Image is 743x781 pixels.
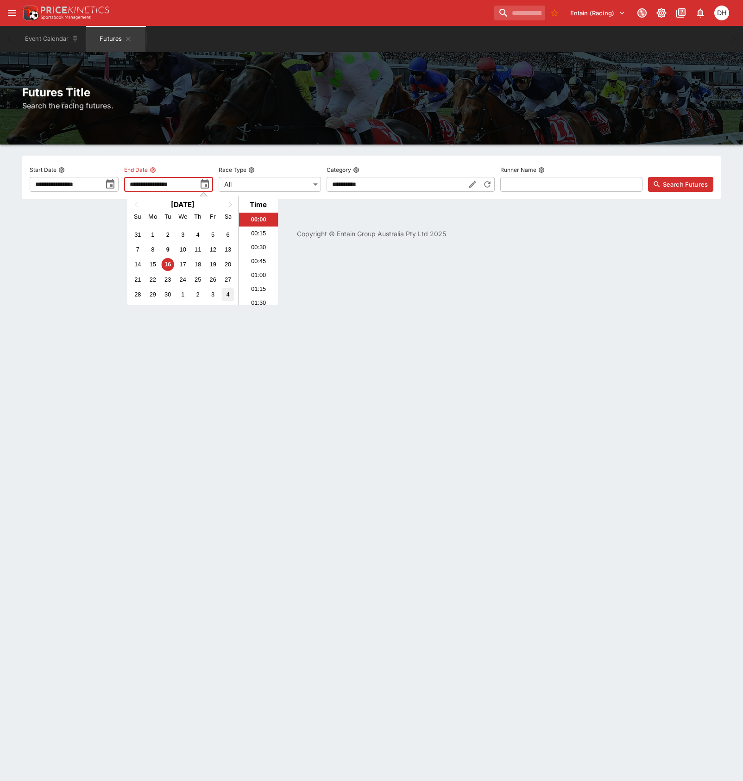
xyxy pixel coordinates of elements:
div: Friday [207,210,219,223]
div: Tuesday [162,210,174,223]
button: Toggle light/dark mode [653,5,670,21]
button: Next Month [224,197,239,212]
li: 01:30 [239,296,278,310]
h6: Search the racing futures. [22,100,721,111]
div: Choose Wednesday, October 1st, 2025 [176,288,189,301]
div: Choose Date and Time [127,196,278,305]
div: Choose Monday, September 8th, 2025 [146,243,159,256]
div: Choose Friday, September 26th, 2025 [207,273,219,286]
div: Choose Friday, October 3rd, 2025 [207,288,219,301]
div: Choose Sunday, September 14th, 2025 [132,258,144,271]
button: Documentation [673,5,689,21]
button: open drawer [4,5,20,21]
li: 00:30 [239,240,278,254]
div: All [219,177,321,192]
button: Category [353,167,359,173]
p: End Date [124,166,148,174]
button: Notifications [692,5,709,21]
div: Choose Wednesday, September 10th, 2025 [176,243,189,256]
div: Choose Saturday, September 27th, 2025 [222,273,234,286]
div: Choose Wednesday, September 17th, 2025 [176,258,189,271]
div: Monday [146,210,159,223]
div: Choose Friday, September 19th, 2025 [207,258,219,271]
div: Choose Wednesday, September 24th, 2025 [176,273,189,286]
li: 01:00 [239,268,278,282]
div: Daniel Hooper [714,6,729,20]
div: Choose Saturday, September 20th, 2025 [222,258,234,271]
div: Choose Thursday, September 18th, 2025 [192,258,204,271]
div: Choose Wednesday, September 3rd, 2025 [176,228,189,241]
h2: Futures Title [22,85,721,100]
div: Choose Sunday, August 31st, 2025 [132,228,144,241]
div: Choose Saturday, September 13th, 2025 [222,243,234,256]
div: Choose Friday, September 5th, 2025 [207,228,219,241]
input: search [494,6,545,20]
button: Daniel Hooper [712,3,732,23]
h2: [DATE] [127,200,239,209]
div: Time [241,200,276,209]
li: 01:15 [239,282,278,296]
button: Select Tenant [565,6,631,20]
div: Choose Thursday, September 4th, 2025 [192,228,204,241]
div: Choose Tuesday, September 23rd, 2025 [162,273,174,286]
li: 00:15 [239,227,278,240]
button: Reset Category to All Racing [480,177,495,192]
div: Choose Sunday, September 21st, 2025 [132,273,144,286]
button: End Date [150,167,156,173]
div: Choose Saturday, September 6th, 2025 [222,228,234,241]
img: PriceKinetics [41,6,109,13]
div: Saturday [222,210,234,223]
p: Start Date [30,166,57,174]
div: Wednesday [176,210,189,223]
p: Race Type [219,166,246,174]
button: toggle date time picker [196,176,213,193]
div: Choose Tuesday, September 16th, 2025 [162,258,174,271]
ul: Time [239,213,278,305]
button: Start Date [58,167,65,173]
div: Choose Friday, September 12th, 2025 [207,243,219,256]
div: Choose Saturday, October 4th, 2025 [222,288,234,301]
p: Category [327,166,351,174]
div: Choose Monday, September 22nd, 2025 [146,273,159,286]
div: Choose Monday, September 1st, 2025 [146,228,159,241]
button: toggle date time picker [102,176,119,193]
li: 00:00 [239,213,278,227]
div: Choose Sunday, September 28th, 2025 [132,288,144,301]
button: Connected to PK [634,5,650,21]
button: Edit Category [465,177,480,192]
button: Futures [86,26,145,52]
div: Sunday [132,210,144,223]
div: Choose Thursday, September 25th, 2025 [192,273,204,286]
div: Choose Monday, September 15th, 2025 [146,258,159,271]
button: Previous Month [128,197,143,212]
div: Choose Monday, September 29th, 2025 [146,288,159,301]
div: Choose Thursday, September 11th, 2025 [192,243,204,256]
button: Runner Name [538,167,545,173]
img: Sportsbook Management [41,15,91,19]
button: Event Calendar [19,26,84,52]
button: Search Futures [648,177,713,192]
p: Runner Name [500,166,536,174]
img: PriceKinetics Logo [20,4,39,22]
span: Search Futures [663,180,708,189]
div: Choose Tuesday, September 30th, 2025 [162,288,174,301]
div: Choose Tuesday, September 9th, 2025 [162,243,174,256]
button: Race Type [248,167,255,173]
div: Thursday [192,210,204,223]
div: Month September, 2025 [130,227,235,302]
button: No Bookmarks [547,6,562,20]
div: Choose Thursday, October 2nd, 2025 [192,288,204,301]
div: Choose Sunday, September 7th, 2025 [132,243,144,256]
li: 00:45 [239,254,278,268]
div: Choose Tuesday, September 2nd, 2025 [162,228,174,241]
